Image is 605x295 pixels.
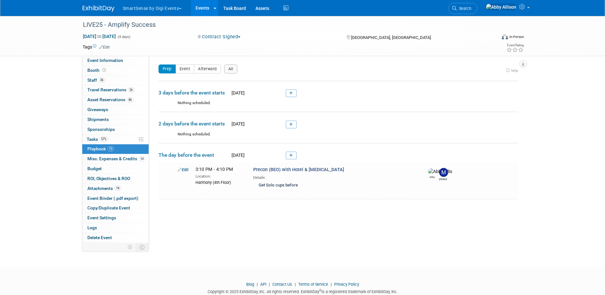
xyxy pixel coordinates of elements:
[82,95,149,105] a: Asset Reservations86
[82,115,149,125] a: Shipments
[82,184,149,193] a: Attachments14
[87,156,145,161] span: Misc. Expenses & Credits
[87,137,108,142] span: Tasks
[334,282,359,287] a: Privacy Policy
[125,243,136,251] td: Personalize Event Tab Strip
[230,153,245,158] span: [DATE]
[128,87,134,92] span: 26
[457,6,471,11] span: Search
[230,121,245,126] span: [DATE]
[81,19,487,31] div: LIVE25 - Amplify Success
[246,282,254,287] a: Blog
[99,78,105,82] span: 36
[159,89,229,96] span: 3 days before the event starts
[178,167,188,172] a: Edit
[298,282,328,287] a: Terms of Service
[82,154,149,164] a: Misc. Expenses & Credits14
[87,68,107,73] span: Booth
[82,203,149,213] a: Copy/Duplicate Event
[159,132,518,143] div: Nothing scheduled.
[196,173,244,179] div: Location:
[127,97,133,102] span: 86
[196,179,244,185] div: Harmony (4th Floor)
[159,152,229,159] span: The day before the event
[506,44,524,47] div: Event Rating
[87,166,102,171] span: Budget
[114,186,121,191] span: 14
[502,34,508,39] img: Format-Inperson.png
[329,282,333,287] span: |
[96,34,102,39] span: to
[159,120,229,127] span: 2 days before the event starts
[428,175,436,179] div: Abby Allison
[87,78,105,83] span: Staff
[136,243,149,251] td: Toggle Event Tabs
[82,56,149,65] a: Event Information
[82,174,149,184] a: ROI, Objectives & ROO
[448,3,477,14] a: Search
[87,58,123,63] span: Event Information
[99,45,110,49] a: Edit
[230,90,245,95] span: [DATE]
[82,213,149,223] a: Event Settings
[83,5,114,12] img: ExhibitDay
[82,66,149,75] a: Booth
[82,223,149,233] a: Logs
[87,127,115,132] span: Sponsorships
[260,282,266,287] a: API
[117,35,130,39] span: (4 days)
[509,34,524,39] div: In-Person
[82,164,149,174] a: Budget
[82,233,149,243] a: Delete Event
[87,87,134,92] span: Travel Reservations
[439,177,447,181] div: McKinzie Kistler
[253,180,417,191] div: Get Solo cups before
[82,135,149,144] a: Tasks57%
[87,196,138,201] span: Event Binder (.pdf export)
[194,64,221,73] button: Afterward
[87,117,109,122] span: Shipments
[87,146,114,151] span: Playbook
[196,167,233,172] span: 3:10 PM - 4:10 PM
[82,105,149,115] a: Giveaways
[87,235,112,240] span: Delete Event
[224,64,238,73] button: All
[253,173,417,180] div: Details:
[486,4,517,11] img: Abby Allison
[159,64,176,73] button: Prep
[107,147,114,151] span: 19
[87,205,130,210] span: Copy/Duplicate Event
[267,282,271,287] span: |
[272,282,292,287] a: Contact Us
[87,225,97,230] span: Logs
[255,282,259,287] span: |
[459,33,524,43] div: Event Format
[87,176,130,181] span: ROI, Objectives & ROO
[195,34,243,40] button: Contract Signed
[253,167,344,172] span: Precon (BEO) with Hotel & [MEDICAL_DATA]
[100,137,108,141] span: 57%
[511,68,518,73] span: help
[101,68,107,72] span: Booth not reserved yet
[293,282,297,287] span: |
[351,35,431,40] span: [GEOGRAPHIC_DATA], [GEOGRAPHIC_DATA]
[139,156,145,161] span: 14
[82,125,149,134] a: Sponsorships
[319,289,321,292] sup: ®
[87,97,133,102] span: Asset Reservations
[87,107,108,112] span: Giveaways
[87,215,116,220] span: Event Settings
[82,76,149,85] a: Staff36
[83,34,116,39] span: [DATE] [DATE]
[428,168,452,175] img: Abby Allison
[82,144,149,154] a: Playbook19
[82,85,149,95] a: Travel Reservations26
[439,168,448,177] img: McKinzie Kistler
[87,186,121,191] span: Attachments
[82,194,149,203] a: Event Binder (.pdf export)
[83,44,110,50] td: Tags
[175,64,195,73] button: Event
[159,100,518,111] div: Nothing scheduled.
